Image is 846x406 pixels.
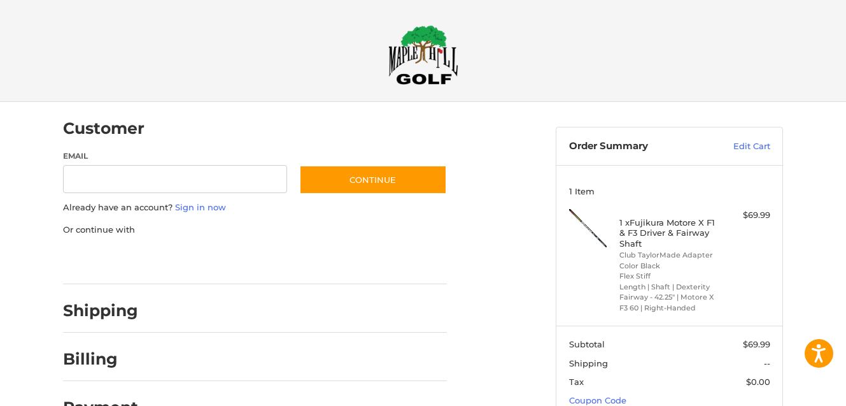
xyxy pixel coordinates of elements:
h2: Shipping [63,301,138,321]
span: Subtotal [569,339,605,349]
a: Coupon Code [569,395,626,405]
iframe: Google Customer Reviews [741,372,846,406]
span: -- [764,358,770,368]
iframe: PayPal-venmo [275,249,370,272]
h3: 1 Item [569,186,770,196]
h2: Billing [63,349,137,369]
a: Sign in now [175,202,226,212]
button: Continue [299,165,447,194]
iframe: PayPal-paypal [59,249,155,272]
li: Color Black [619,261,717,272]
a: Edit Cart [706,140,770,153]
p: Or continue with [63,224,447,236]
span: Tax [569,377,584,387]
span: $69.99 [743,339,770,349]
h4: 1 x Fujikura Motore X F1 & F3 Driver & Fairway Shaft [619,217,717,249]
li: Club TaylorMade Adapter [619,250,717,261]
iframe: PayPal-paylater [167,249,262,272]
li: Length | Shaft | Dexterity Fairway - 42.25" | Motore X F3 60 | Right-Handed [619,282,717,314]
div: $69.99 [720,209,770,222]
p: Already have an account? [63,201,447,214]
h2: Customer [63,119,145,138]
li: Flex Stiff [619,271,717,282]
span: Shipping [569,358,608,368]
label: Email [63,150,287,162]
h3: Order Summary [569,140,706,153]
img: Maple Hill Golf [388,25,458,85]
